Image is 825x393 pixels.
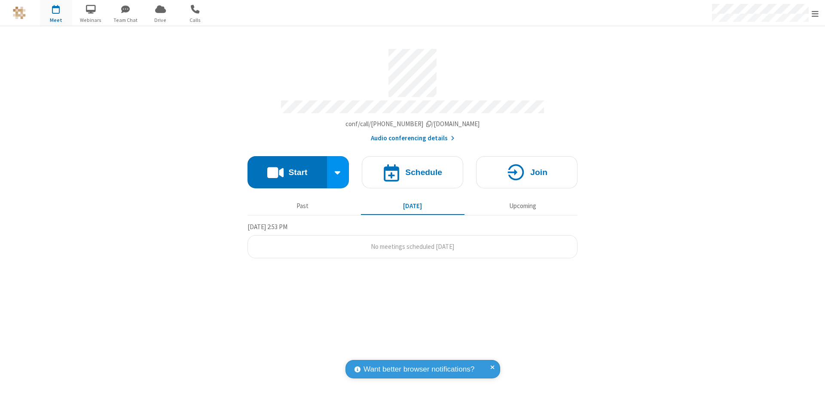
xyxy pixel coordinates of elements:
[405,168,442,176] h4: Schedule
[471,198,574,214] button: Upcoming
[371,242,454,251] span: No meetings scheduled [DATE]
[247,222,577,259] section: Today's Meetings
[144,16,177,24] span: Drive
[530,168,547,176] h4: Join
[75,16,107,24] span: Webinars
[345,120,480,128] span: Copy my meeting room link
[345,119,480,129] button: Copy my meeting room linkCopy my meeting room link
[110,16,142,24] span: Team Chat
[247,42,577,143] section: Account details
[804,371,819,387] iframe: Chat
[179,16,211,24] span: Calls
[476,156,577,188] button: Join
[40,16,72,24] span: Meet
[364,364,474,375] span: Want better browser notifications?
[247,223,287,231] span: [DATE] 2:53 PM
[288,168,307,176] h4: Start
[371,133,455,143] button: Audio conferencing details
[361,198,464,214] button: [DATE]
[247,156,327,188] button: Start
[251,198,354,214] button: Past
[327,156,349,188] div: Start conference options
[13,6,26,19] img: QA Selenium DO NOT DELETE OR CHANGE
[362,156,463,188] button: Schedule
